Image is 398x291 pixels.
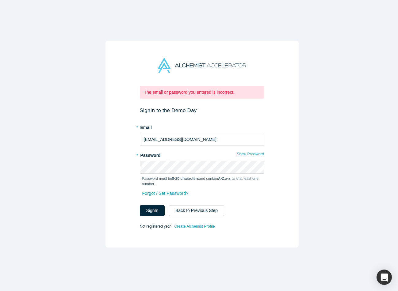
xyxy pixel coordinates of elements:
a: Forgot / Set Password? [142,188,189,199]
h2: Sign In to the Demo Day [140,107,264,114]
label: Password [140,150,264,159]
strong: a-z [225,176,230,181]
a: Create Alchemist Profile [174,222,215,230]
span: Not registered yet? [140,224,171,229]
button: Show Password [236,150,264,158]
p: The email or password you entered is incorrect. [144,89,260,96]
button: Back to Previous Step [169,205,224,216]
img: Alchemist Accelerator Logo [158,58,246,73]
button: SignIn [140,205,165,216]
strong: 8-20 characters [172,176,199,181]
strong: A-Z [218,176,224,181]
label: Email [140,122,264,131]
p: Password must be and contain , , and at least one number. [142,176,262,187]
